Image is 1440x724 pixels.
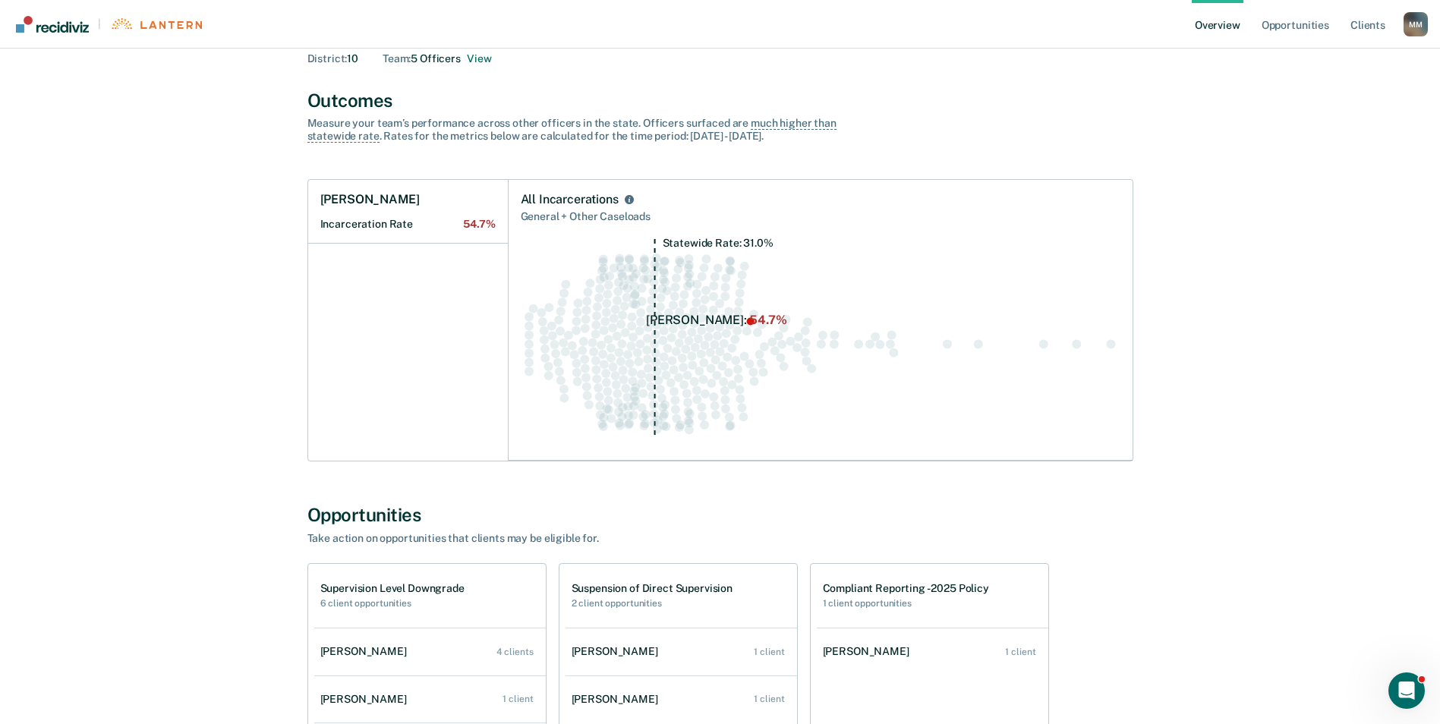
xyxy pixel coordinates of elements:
[823,582,989,595] h1: Compliant Reporting - 2025 Policy
[823,598,989,609] h2: 1 client opportunities
[89,17,110,30] span: |
[521,192,619,207] div: All Incarcerations
[320,645,413,658] div: [PERSON_NAME]
[308,180,508,244] a: [PERSON_NAME]Incarceration Rate54.7%
[16,16,89,33] img: Recidiviz
[572,693,664,706] div: [PERSON_NAME]
[566,630,797,673] a: [PERSON_NAME] 1 client
[521,207,1120,226] div: General + Other Caseloads
[307,90,1133,112] div: Outcomes
[467,52,491,65] button: 5 officers on Melanie Morelock's Team
[314,630,546,673] a: [PERSON_NAME] 4 clients
[503,694,533,704] div: 1 client
[572,598,733,609] h2: 2 client opportunities
[1005,647,1035,657] div: 1 client
[1388,672,1425,709] iframe: Intercom live chat
[383,52,411,65] span: Team :
[496,647,534,657] div: 4 clients
[572,645,664,658] div: [PERSON_NAME]
[383,52,491,65] div: 5 Officers
[572,582,733,595] h1: Suspension of Direct Supervision
[307,52,359,65] div: 10
[566,678,797,721] a: [PERSON_NAME] 1 client
[320,582,465,595] h1: Supervision Level Downgrade
[320,693,413,706] div: [PERSON_NAME]
[307,52,348,65] span: District :
[817,630,1048,673] a: [PERSON_NAME] 1 client
[1404,12,1428,36] div: M M
[1404,12,1428,36] button: Profile dropdown button
[320,218,496,231] h2: Incarceration Rate
[662,237,773,249] tspan: Statewide Rate: 31.0%
[314,678,546,721] a: [PERSON_NAME] 1 client
[823,645,915,658] div: [PERSON_NAME]
[320,598,465,609] h2: 6 client opportunities
[110,18,202,30] img: Lantern
[622,192,637,207] button: All Incarcerations
[463,218,495,231] span: 54.7%
[521,238,1120,449] div: Swarm plot of all incarceration rates in the state for NOT_SEX_OFFENSE caseloads, highlighting va...
[754,647,784,657] div: 1 client
[307,504,1133,526] div: Opportunities
[307,117,837,143] span: much higher than statewide rate
[307,117,839,143] div: Measure your team’s performance across other officer s in the state. Officer s surfaced are . Rat...
[320,192,420,207] h1: [PERSON_NAME]
[307,532,839,545] div: Take action on opportunities that clients may be eligible for.
[754,694,784,704] div: 1 client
